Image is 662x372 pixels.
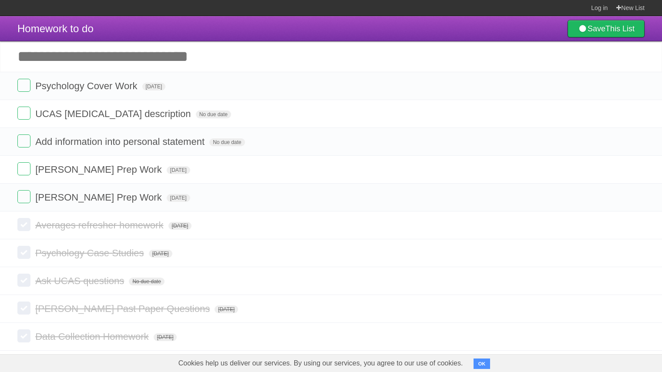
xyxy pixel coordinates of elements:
label: Done [17,218,30,231]
label: Done [17,246,30,259]
span: [DATE] [149,250,172,258]
span: [DATE] [154,333,177,341]
span: Psychology Case Studies [35,248,146,258]
label: Done [17,162,30,175]
span: No due date [129,278,164,285]
span: [PERSON_NAME] Past Paper Questions [35,303,212,314]
span: Ask UCAS questions [35,275,126,286]
span: [PERSON_NAME] Prep Work [35,192,164,203]
span: [DATE] [215,305,238,313]
span: Data Collection Homework [35,331,151,342]
a: SaveThis List [568,20,645,37]
span: Averages refresher homework [35,220,165,231]
span: Psychology Cover Work [35,80,139,91]
label: Done [17,302,30,315]
span: [DATE] [142,83,166,90]
label: Done [17,79,30,92]
span: [DATE] [167,166,190,174]
label: Done [17,134,30,147]
span: No due date [196,111,231,118]
label: Done [17,329,30,342]
span: Homework to do [17,23,94,34]
b: This List [605,24,635,33]
span: [DATE] [168,222,192,230]
label: Done [17,190,30,203]
span: [DATE] [167,194,190,202]
span: UCAS [MEDICAL_DATA] description [35,108,193,119]
span: No due date [209,138,245,146]
span: [PERSON_NAME] Prep Work [35,164,164,175]
label: Done [17,107,30,120]
button: OK [474,359,491,369]
span: Cookies help us deliver our services. By using our services, you agree to our use of cookies. [170,355,472,372]
span: Add information into personal statement [35,136,207,147]
label: Done [17,274,30,287]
